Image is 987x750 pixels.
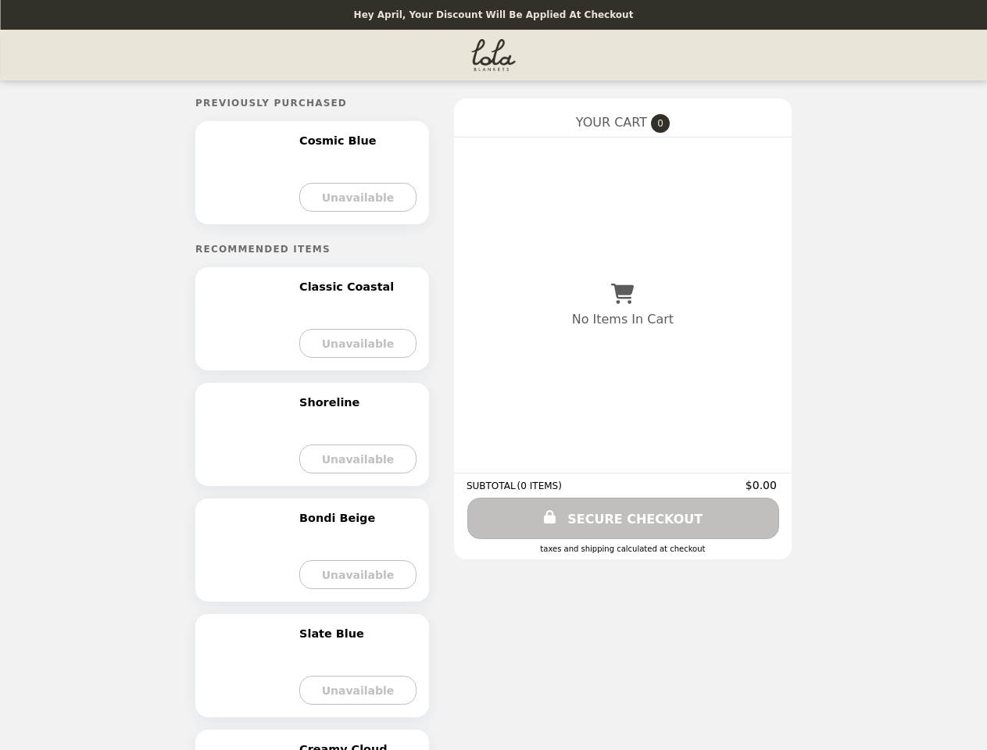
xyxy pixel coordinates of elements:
[299,511,381,525] h2: Bondi Beige
[299,134,382,148] h2: Cosmic Blue
[576,115,647,130] span: YOUR CART
[467,545,779,553] div: Taxes and Shipping calculated at checkout
[471,39,516,71] img: Brand Logo
[195,98,429,109] h5: Previously Purchased
[572,312,674,327] p: No Items In Cart
[299,395,366,409] h2: Shoreline
[746,479,779,491] span: $0.00
[517,480,562,491] span: ( 0 ITEMS )
[467,480,517,491] span: SUBTOTAL
[354,9,634,20] p: Hey April, your discount will be applied at checkout
[651,114,670,133] span: 0
[299,280,400,294] h2: Classic Coastal
[195,244,429,255] h5: Recommended Items
[299,627,370,641] h2: Slate Blue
